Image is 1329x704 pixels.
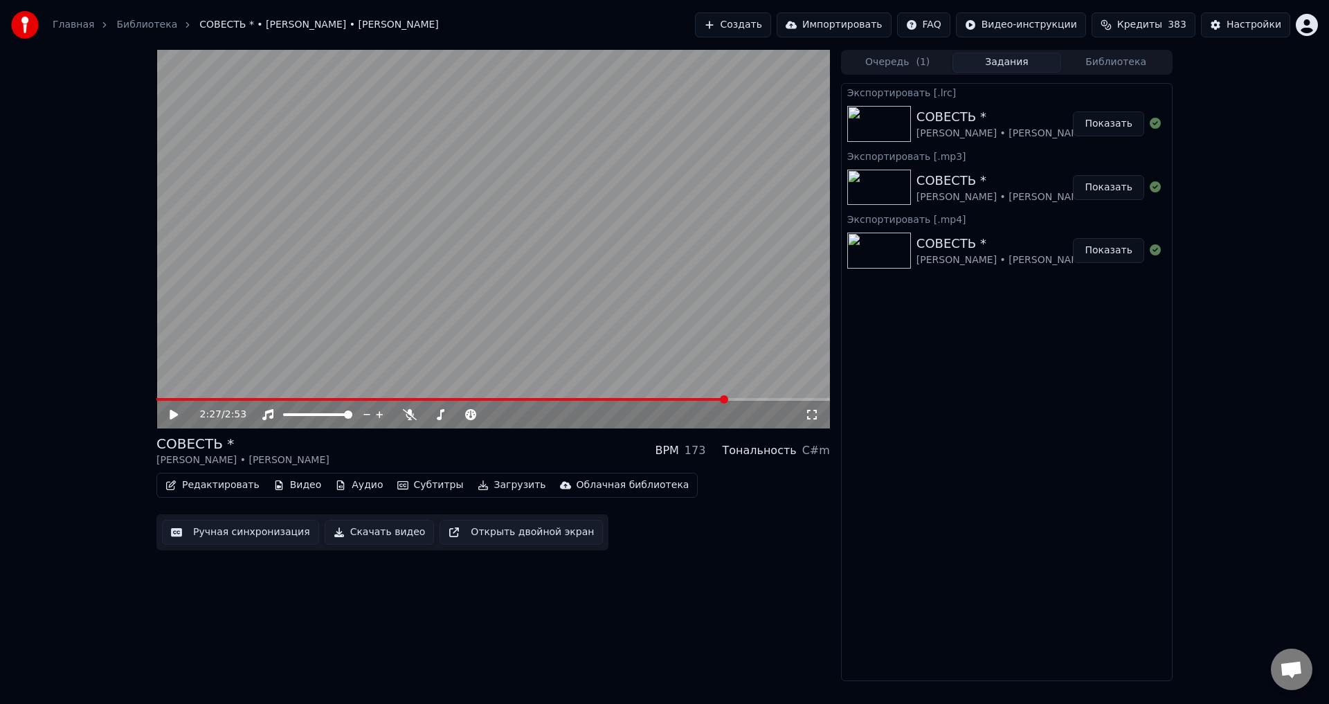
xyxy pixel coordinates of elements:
[200,408,233,422] div: /
[1168,18,1186,32] span: 383
[897,12,950,37] button: FAQ
[916,234,1090,253] div: СОВЕСТЬ *
[160,476,265,495] button: Редактировать
[156,434,329,453] div: СОВЕСТЬ *
[722,442,796,459] div: Тональность
[802,442,830,459] div: C#m
[916,253,1090,267] div: [PERSON_NAME] • [PERSON_NAME]
[156,453,329,467] div: [PERSON_NAME] • [PERSON_NAME]
[952,53,1062,73] button: Задания
[1117,18,1162,32] span: Кредиты
[916,127,1090,141] div: [PERSON_NAME] • [PERSON_NAME]
[842,147,1172,164] div: Экспортировать [.mp3]
[440,520,603,545] button: Открыть двойной экран
[325,520,435,545] button: Скачать видео
[655,442,678,459] div: BPM
[916,190,1090,204] div: [PERSON_NAME] • [PERSON_NAME]
[472,476,552,495] button: Загрузить
[695,12,771,37] button: Создать
[225,408,246,422] span: 2:53
[843,53,952,73] button: Очередь
[162,520,319,545] button: Ручная синхронизация
[1092,12,1195,37] button: Кредиты383
[1073,111,1144,136] button: Показать
[329,476,388,495] button: Аудио
[199,18,439,32] span: СОВЕСТЬ * • [PERSON_NAME] • [PERSON_NAME]
[916,107,1090,127] div: СОВЕСТЬ *
[1061,53,1170,73] button: Библиотека
[1201,12,1290,37] button: Настройки
[916,171,1090,190] div: СОВЕСТЬ *
[53,18,439,32] nav: breadcrumb
[1227,18,1281,32] div: Настройки
[777,12,892,37] button: Импортировать
[1073,238,1144,263] button: Показать
[685,442,706,459] div: 173
[392,476,469,495] button: Субтитры
[53,18,94,32] a: Главная
[842,210,1172,227] div: Экспортировать [.mp4]
[1073,175,1144,200] button: Показать
[1271,649,1312,690] div: Открытый чат
[116,18,177,32] a: Библиотека
[268,476,327,495] button: Видео
[577,478,689,492] div: Облачная библиотека
[842,84,1172,100] div: Экспортировать [.lrc]
[916,55,930,69] span: ( 1 )
[956,12,1086,37] button: Видео-инструкции
[200,408,221,422] span: 2:27
[11,11,39,39] img: youka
